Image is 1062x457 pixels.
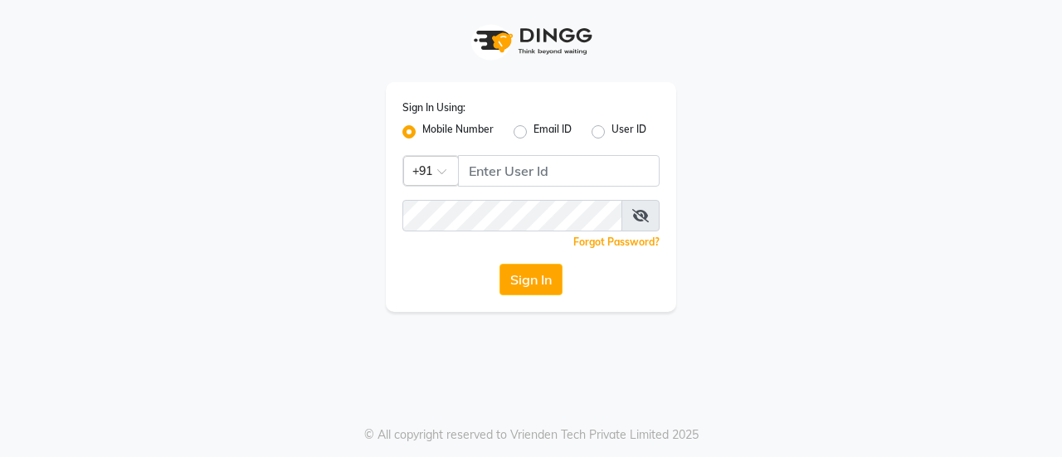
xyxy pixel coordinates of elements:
input: Username [458,155,660,187]
label: Sign In Using: [402,100,465,115]
input: Username [402,200,622,231]
label: Mobile Number [422,122,494,142]
label: User ID [611,122,646,142]
label: Email ID [533,122,572,142]
button: Sign In [499,264,563,295]
img: logo1.svg [465,17,597,66]
a: Forgot Password? [573,236,660,248]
